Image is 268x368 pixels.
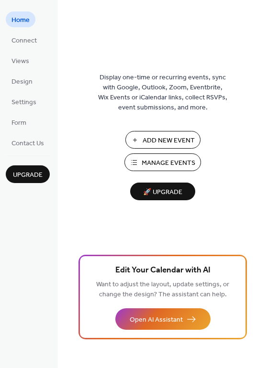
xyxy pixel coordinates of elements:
[142,158,195,168] span: Manage Events
[11,139,44,149] span: Contact Us
[6,94,42,109] a: Settings
[130,183,195,200] button: 🚀 Upgrade
[136,186,190,199] span: 🚀 Upgrade
[6,165,50,183] button: Upgrade
[125,131,201,149] button: Add New Event
[6,135,50,151] a: Contact Us
[6,53,35,68] a: Views
[130,315,183,325] span: Open AI Assistant
[6,114,32,130] a: Form
[96,278,229,301] span: Want to adjust the layout, update settings, or change the design? The assistant can help.
[11,36,37,46] span: Connect
[115,308,211,330] button: Open AI Assistant
[115,264,211,277] span: Edit Your Calendar with AI
[13,170,43,180] span: Upgrade
[11,97,36,108] span: Settings
[124,153,201,171] button: Manage Events
[6,73,38,89] a: Design
[11,56,29,66] span: Views
[98,73,227,113] span: Display one-time or recurring events, sync with Google, Outlook, Zoom, Eventbrite, Wix Events or ...
[143,136,195,146] span: Add New Event
[11,77,33,87] span: Design
[6,32,43,48] a: Connect
[11,15,30,25] span: Home
[11,118,26,128] span: Form
[6,11,35,27] a: Home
